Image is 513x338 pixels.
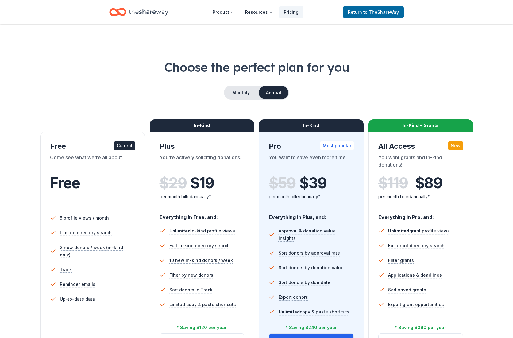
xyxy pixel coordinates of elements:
span: $ 19 [190,175,214,192]
div: Current [114,141,135,150]
span: Return [348,9,399,16]
div: Everything in Plus, and: [269,208,354,221]
div: Most popular [320,141,354,150]
span: Export donors [279,294,308,301]
button: Product [208,6,239,18]
span: in-kind profile views [169,228,235,233]
div: Pro [269,141,354,151]
span: 2 new donors / week (in-kind only) [60,244,135,259]
span: Free [50,174,80,192]
div: * Saving $240 per year [286,324,337,331]
a: Home [109,5,168,19]
div: You're actively soliciting donations. [160,154,245,171]
a: Pricing [279,6,303,18]
span: 10 new in-kind donors / week [169,257,233,264]
span: Sort donors by donation value [279,264,344,271]
div: New [448,141,463,150]
div: Everything in Free, and: [160,208,245,221]
button: Resources [240,6,278,18]
span: Sort donors in Track [169,286,213,294]
div: You want grants and in-kind donations! [378,154,463,171]
span: $ 39 [299,175,326,192]
span: Limited copy & paste shortcuts [169,301,236,308]
div: * Saving $120 per year [177,324,227,331]
span: Sort donors by approval rate [279,249,340,257]
button: Monthly [225,86,257,99]
button: Annual [259,86,288,99]
div: per month billed annually* [378,193,463,200]
div: Plus [160,141,245,151]
span: Full grant directory search [388,242,445,249]
span: Unlimited [279,309,300,314]
div: In-Kind [150,119,254,132]
div: Come see what we're all about. [50,154,135,171]
span: Filter by new donors [169,271,213,279]
div: In-Kind + Grants [368,119,473,132]
span: Up-to-date data [60,295,95,303]
span: Applications & deadlines [388,271,442,279]
span: Filter grants [388,257,414,264]
div: All Access [378,141,463,151]
span: Unlimited [388,228,409,233]
span: to TheShareWay [363,10,399,15]
span: Full in-kind directory search [169,242,230,249]
span: copy & paste shortcuts [279,309,349,314]
span: grant profile views [388,228,450,233]
span: Sort saved grants [388,286,426,294]
span: 5 profile views / month [60,214,109,222]
span: Approval & donation value insights [279,227,354,242]
span: Unlimited [169,228,191,233]
nav: Main [208,5,303,19]
div: per month billed annually* [269,193,354,200]
h1: Choose the perfect plan for you [25,59,488,76]
div: per month billed annually* [160,193,245,200]
div: Everything in Pro, and: [378,208,463,221]
a: Returnto TheShareWay [343,6,404,18]
div: In-Kind [259,119,364,132]
div: You want to save even more time. [269,154,354,171]
div: * Saving $360 per year [395,324,446,331]
span: Sort donors by due date [279,279,330,286]
span: Reminder emails [60,281,95,288]
span: Track [60,266,72,273]
span: $ 89 [415,175,442,192]
span: Limited directory search [60,229,112,236]
div: Free [50,141,135,151]
span: Export grant opportunities [388,301,444,308]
